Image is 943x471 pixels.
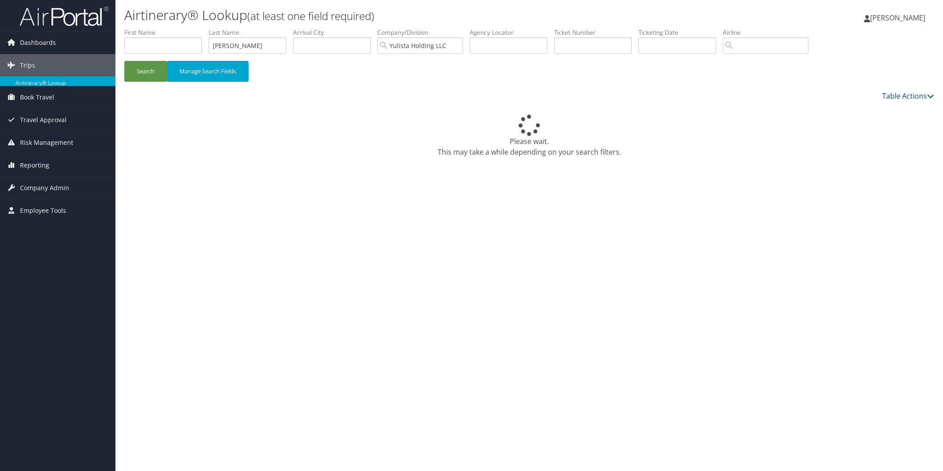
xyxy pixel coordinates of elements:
label: Ticket Number [554,28,638,37]
span: Book Travel [20,86,54,108]
label: Ticketing Date [638,28,723,37]
span: Dashboards [20,32,56,54]
span: Trips [20,54,35,76]
span: Travel Approval [20,109,67,131]
span: Reporting [20,154,49,176]
span: Employee Tools [20,200,66,222]
span: Risk Management [20,132,73,154]
small: (at least one field required) [247,8,374,23]
label: Arrival City [293,28,377,37]
img: airportal-logo.png [20,6,108,27]
button: Manage Search Fields [167,61,249,82]
label: Last Name [209,28,293,37]
button: Search [124,61,167,82]
a: [PERSON_NAME] [864,4,934,31]
label: First Name [124,28,209,37]
label: Airline [723,28,815,37]
h1: Airtinerary® Lookup [124,6,664,24]
div: Please wait. This may take a while depending on your search filters. [124,115,934,157]
label: Company/Division [377,28,470,37]
label: Agency Locator [470,28,554,37]
span: Company Admin [20,177,69,199]
span: [PERSON_NAME] [870,13,925,23]
a: Table Actions [882,91,934,101]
